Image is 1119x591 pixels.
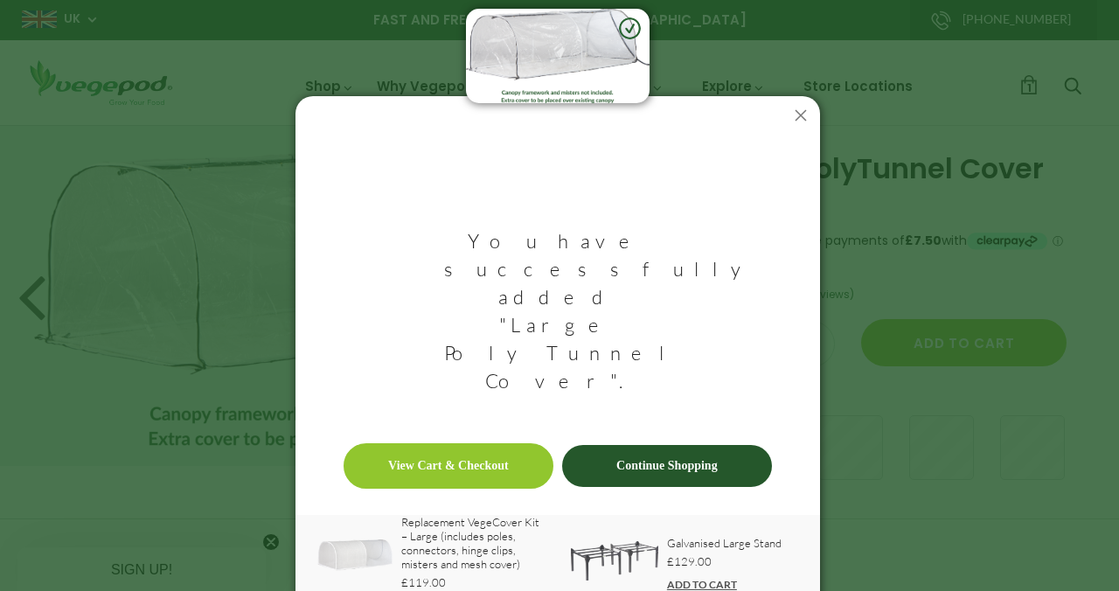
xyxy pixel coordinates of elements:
[466,9,650,103] img: image
[667,550,782,573] a: £129.00
[317,539,393,591] a: image
[619,17,641,39] img: green-check.svg
[667,578,737,591] a: ADD TO CART
[571,541,658,589] a: image
[562,445,772,487] a: Continue Shopping
[667,536,782,550] a: Galvanised Large Stand
[571,541,658,581] img: image
[401,515,545,571] a: Replacement VegeCover Kit – Large (includes poles, connectors, hinge clips, misters and mesh cover)
[444,192,671,443] h3: You have successfully added "Large PolyTunnel Cover".
[317,539,393,582] img: image
[344,443,553,489] a: View Cart & Checkout
[782,96,820,135] button: Close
